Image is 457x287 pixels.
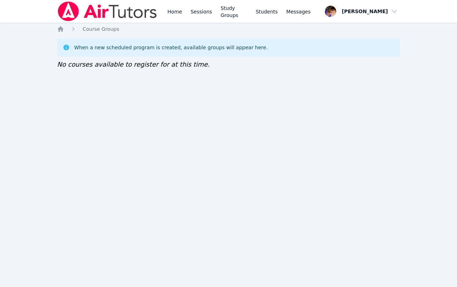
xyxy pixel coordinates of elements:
[74,44,268,51] div: When a new scheduled program is created, available groups will appear here.
[286,8,311,15] span: Messages
[83,26,119,32] span: Course Groups
[57,1,157,21] img: Air Tutors
[57,61,210,68] span: No courses available to register for at this time.
[83,26,119,33] a: Course Groups
[57,26,400,33] nav: Breadcrumb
